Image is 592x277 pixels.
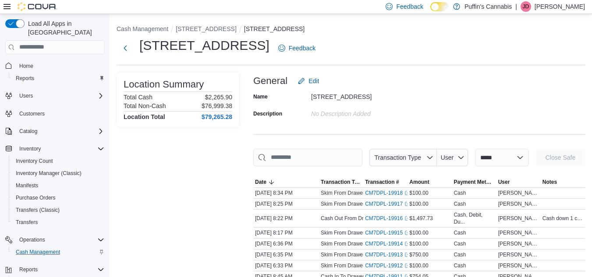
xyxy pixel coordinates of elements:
div: Cash [454,200,466,207]
button: Reports [9,72,108,84]
button: Purchase Orders [9,192,108,204]
button: Date [253,177,319,187]
span: Transaction # [365,179,399,186]
p: | [515,1,517,12]
span: Load All Apps in [GEOGRAPHIC_DATA] [25,19,104,37]
button: Users [2,90,108,102]
span: $100.00 [409,189,428,196]
span: Cash down 1 cent JD [542,215,583,222]
span: Notes [542,179,557,186]
a: Cash Management [12,247,64,257]
button: Home [2,60,108,72]
span: $100.00 [409,200,428,207]
button: Users [16,91,36,101]
span: Reports [16,75,34,82]
button: Edit [294,72,323,90]
button: User [437,149,468,166]
div: [DATE] 6:36 PM [253,238,319,249]
a: Manifests [12,180,42,191]
button: Operations [16,235,49,245]
span: Catalog [16,126,104,137]
button: [STREET_ADDRESS] [176,25,236,32]
button: Reports [2,263,108,276]
button: Payment Methods [452,177,496,187]
div: [DATE] 8:34 PM [253,188,319,198]
span: Payment Methods [454,179,494,186]
a: CM7DPL-19912External link [365,262,410,269]
span: Purchase Orders [16,194,56,201]
span: Transfers (Classic) [16,207,60,214]
button: Manifests [9,179,108,192]
button: User [496,177,541,187]
span: $100.00 [409,229,428,236]
span: Home [16,60,104,71]
label: Description [253,110,282,117]
button: [STREET_ADDRESS] [244,25,305,32]
span: Edit [308,77,319,85]
a: Home [16,61,37,71]
span: Home [19,63,33,70]
p: $2,265.90 [205,94,232,101]
p: Skim From Drawer (Drawer 1) [321,189,391,196]
span: [PERSON_NAME] [498,200,539,207]
span: $1,497.73 [409,215,432,222]
button: Inventory Count [9,155,108,167]
span: Inventory [19,145,41,152]
a: Reports [12,73,38,84]
button: Inventory [2,143,108,155]
span: User [498,179,510,186]
button: Catalog [2,125,108,137]
span: Users [19,92,33,99]
span: JD [523,1,529,12]
p: $76,999.38 [202,102,232,109]
span: [PERSON_NAME] [498,229,539,236]
svg: External link [404,216,410,221]
input: Dark Mode [430,2,449,11]
button: Close Safe [536,149,585,166]
nav: An example of EuiBreadcrumbs [117,25,585,35]
span: Inventory Count [16,158,53,165]
span: Operations [19,236,45,243]
svg: External link [404,241,410,246]
a: CM7DPL-19917External link [365,200,410,207]
span: $750.00 [409,251,428,258]
svg: External link [404,252,410,257]
span: Transfers [12,217,104,228]
p: Skim From Drawer (Drawer 2) [321,229,391,236]
span: [PERSON_NAME] [498,189,539,196]
span: Feedback [396,2,423,11]
button: Next [117,39,134,57]
button: Reports [16,264,41,275]
a: Customers [16,109,48,119]
span: Transaction Type [321,179,362,186]
a: Feedback [275,39,319,57]
span: Inventory [16,144,104,154]
span: [PERSON_NAME] [498,262,539,269]
span: Amount [409,179,429,186]
a: CM7DPL-19918External link [365,189,410,196]
button: Transaction Type [369,149,437,166]
div: [DATE] 6:33 PM [253,260,319,271]
span: [PERSON_NAME] [498,251,539,258]
button: Inventory [16,144,44,154]
p: [PERSON_NAME] [535,1,585,12]
div: Justin Dicks [521,1,531,12]
button: Amount [408,177,452,187]
span: Inventory Manager (Classic) [12,168,104,179]
span: $100.00 [409,262,428,269]
span: Date [255,179,266,186]
p: Skim From Drawer (Drawer 1) [321,251,391,258]
span: Customers [19,110,45,117]
button: Cash Management [117,25,168,32]
button: Transaction Type [319,177,363,187]
p: Skim From Drawer (Drawer 1) [321,200,391,207]
p: Skim From Drawer (Drawer online/phone orders) [321,262,434,269]
span: Feedback [289,44,315,53]
svg: External link [404,201,410,207]
div: Cash [454,189,466,196]
span: Cash Management [16,249,60,256]
span: Transfers [16,219,38,226]
input: This is a search bar. As you type, the results lower in the page will automatically filter. [253,149,362,166]
a: Transfers (Classic) [12,205,63,215]
div: [STREET_ADDRESS] [311,90,429,100]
